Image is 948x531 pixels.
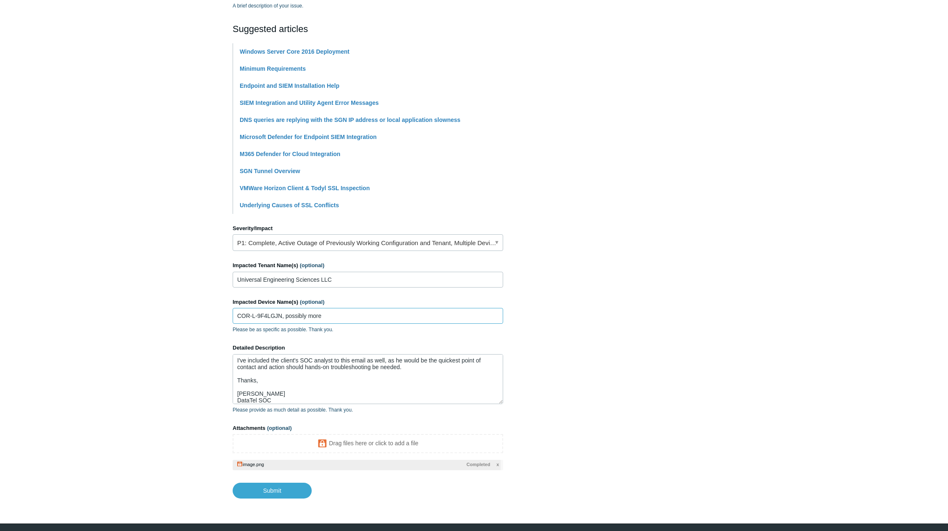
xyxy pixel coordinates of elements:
[233,483,312,499] input: Submit
[240,202,339,208] a: Underlying Causes of SSL Conflicts
[233,224,503,233] label: Severity/Impact
[233,261,503,270] label: Impacted Tenant Name(s)
[240,117,460,123] a: DNS queries are replying with the SGN IP address or local application slowness
[233,298,503,306] label: Impacted Device Name(s)
[240,168,300,174] a: SGN Tunnel Overview
[233,344,503,352] label: Detailed Description
[233,326,503,333] p: Please be as specific as possible. Thank you.
[240,151,340,157] a: M365 Defender for Cloud Integration
[233,424,503,432] label: Attachments
[233,234,503,251] a: P1: Complete, Active Outage of Previously Working Configuration and Tenant, Multiple Devices
[300,262,324,268] span: (optional)
[467,461,490,468] span: Completed
[240,65,306,72] a: Minimum Requirements
[240,185,370,191] a: VMWare Horizon Client & Todyl SSL Inspection
[300,299,325,305] span: (optional)
[233,22,503,36] h2: Suggested articles
[267,425,292,431] span: (optional)
[240,48,350,55] a: Windows Server Core 2016 Deployment
[240,82,340,89] a: Endpoint and SIEM Installation Help
[233,406,503,414] p: Please provide as much detail as possible. Thank you.
[240,134,377,140] a: Microsoft Defender for Endpoint SIEM Integration
[233,2,503,10] p: A brief description of your issue.
[496,461,499,468] span: x
[240,99,379,106] a: SIEM Integration and Utility Agent Error Messages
